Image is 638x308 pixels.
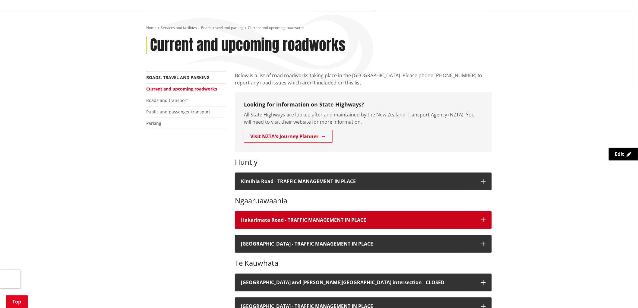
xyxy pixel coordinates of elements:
a: Public and passenger transport [146,109,210,115]
a: Services and facilities [161,25,197,30]
h4: [GEOGRAPHIC_DATA] - TRAFFIC MANAGEMENT IN PLACE [241,241,475,247]
a: Roads, travel and parking [201,25,244,30]
nav: breadcrumb [146,25,492,30]
iframe: Messenger Launcher [610,283,632,304]
button: [GEOGRAPHIC_DATA] - TRAFFIC MANAGEMENT IN PLACE [235,235,492,253]
a: Home [146,25,156,30]
h3: Huntly [235,158,492,167]
h4: Kimihia Road - TRAFFIC MANAGEMENT IN PLACE [241,179,475,184]
a: Roads and transport [146,97,188,103]
p: Below is a list of road roadworks taking place in the [GEOGRAPHIC_DATA]. Please phone [PHONE_NUMB... [235,72,492,86]
h3: Te Kauwhata [235,259,492,268]
span: Edit [615,151,624,157]
a: Parking [146,120,161,126]
button: Kimihia Road - TRAFFIC MANAGEMENT IN PLACE [235,173,492,190]
a: Top [6,295,28,308]
h4: Hakarimata Road - TRAFFIC MANAGEMENT IN PLACE [241,217,475,223]
h4: [GEOGRAPHIC_DATA] and [PERSON_NAME][GEOGRAPHIC_DATA] intersection - CLOSED [241,280,475,285]
h1: Current and upcoming roadworks [150,37,346,54]
h3: Ngaaruawaahia [235,196,492,205]
p: All State Highways are looked after and maintained by the New Zealand Transport Agency (NZTA). Yo... [244,111,483,125]
a: Current and upcoming roadworks [146,86,217,92]
a: Roads, travel and parking [146,75,210,80]
h3: Looking for information on State Highways? [244,101,483,108]
button: [GEOGRAPHIC_DATA] and [PERSON_NAME][GEOGRAPHIC_DATA] intersection - CLOSED [235,274,492,291]
a: Edit [609,148,638,160]
button: Hakarimata Road - TRAFFIC MANAGEMENT IN PLACE [235,211,492,229]
a: Visit NZTA's Journey Planner [244,130,333,143]
span: Current and upcoming roadworks [248,25,304,30]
